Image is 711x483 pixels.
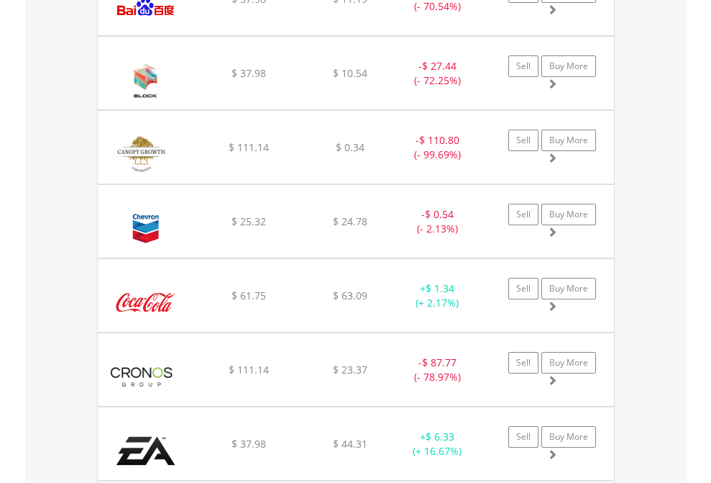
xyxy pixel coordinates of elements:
[231,66,266,80] span: $ 37.98
[541,426,596,448] a: Buy More
[105,351,178,402] img: EQU.US.CRON.png
[393,281,482,310] div: + (+ 2.17%)
[541,352,596,374] a: Buy More
[333,437,367,451] span: $ 44.31
[333,215,367,228] span: $ 24.78
[393,356,482,384] div: - (- 78.97%)
[105,203,186,254] img: EQU.US.CVX.png
[231,437,266,451] span: $ 37.98
[393,133,482,162] div: - (- 99.69%)
[508,426,538,448] a: Sell
[425,207,454,221] span: $ 0.54
[426,430,454,443] span: $ 6.33
[541,204,596,225] a: Buy More
[541,130,596,151] a: Buy More
[229,140,269,154] span: $ 111.14
[422,356,457,369] span: $ 87.77
[231,215,266,228] span: $ 25.32
[333,363,367,376] span: $ 23.37
[393,430,482,459] div: + (+ 16.67%)
[333,289,367,302] span: $ 63.09
[105,277,186,328] img: EQU.US.KO.png
[508,204,538,225] a: Sell
[422,59,457,73] span: $ 27.44
[508,55,538,77] a: Sell
[393,59,482,88] div: - (- 72.25%)
[541,278,596,299] a: Buy More
[336,140,364,154] span: $ 0.34
[231,289,266,302] span: $ 61.75
[105,129,178,180] img: EQU.US.CGC.png
[508,130,538,151] a: Sell
[229,363,269,376] span: $ 111.14
[105,425,186,477] img: EQU.US.EA.png
[105,55,188,106] img: EQU.US.XYZ.png
[508,278,538,299] a: Sell
[333,66,367,80] span: $ 10.54
[426,281,454,295] span: $ 1.34
[541,55,596,77] a: Buy More
[508,352,538,374] a: Sell
[393,207,482,236] div: - (- 2.13%)
[419,133,459,147] span: $ 110.80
